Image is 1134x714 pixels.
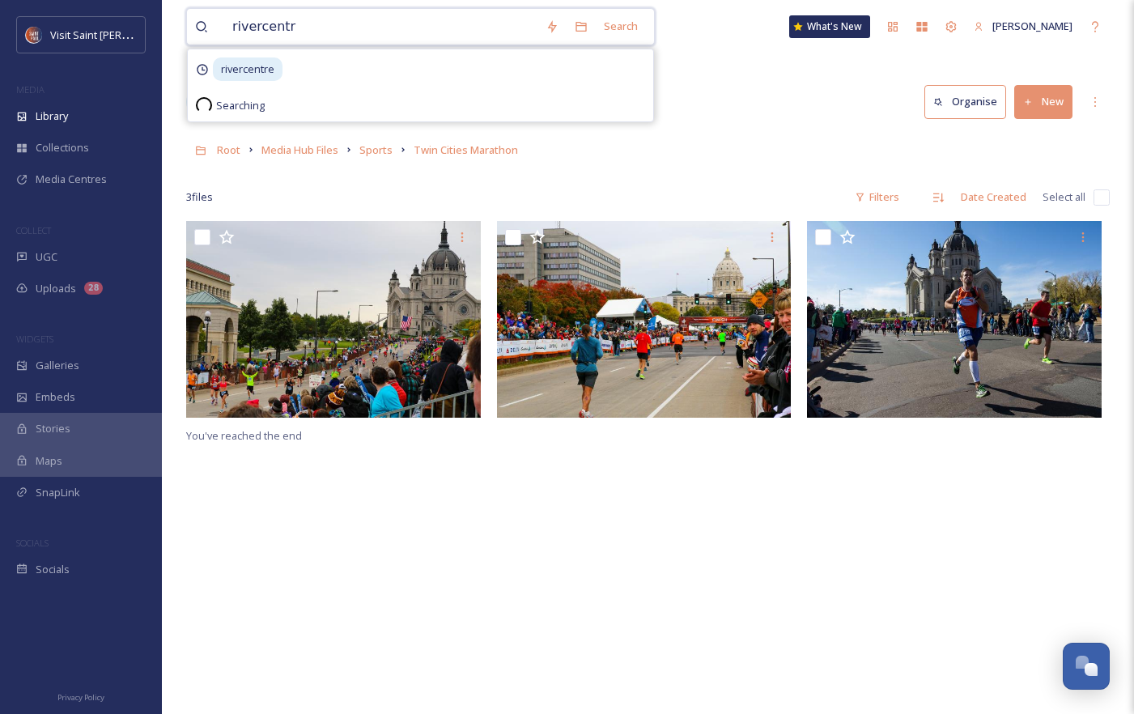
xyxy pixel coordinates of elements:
[36,453,62,469] span: Maps
[924,85,1006,118] button: Organise
[807,221,1102,418] img: 059-3-0359_jpeg.jpg
[847,181,907,213] div: Filters
[50,27,180,42] span: Visit Saint [PERSON_NAME]
[36,358,79,373] span: Galleries
[216,98,265,113] span: Searching
[497,221,792,418] img: 059-3-0588_jpeg.jpg
[186,428,302,443] span: You've reached the end
[16,537,49,549] span: SOCIALS
[224,9,537,45] input: Search your library
[992,19,1072,33] span: [PERSON_NAME]
[36,172,107,187] span: Media Centres
[36,108,68,124] span: Library
[57,686,104,706] a: Privacy Policy
[217,140,240,159] a: Root
[16,333,53,345] span: WIDGETS
[414,142,518,157] span: Twin Cities Marathon
[36,421,70,436] span: Stories
[186,189,213,205] span: 3 file s
[26,27,42,43] img: Visit%20Saint%20Paul%20Updated%20Profile%20Image.jpg
[36,281,76,296] span: Uploads
[217,142,240,157] span: Root
[359,140,393,159] a: Sports
[36,249,57,265] span: UGC
[1043,189,1085,205] span: Select all
[1014,85,1072,118] button: New
[261,142,338,157] span: Media Hub Files
[36,140,89,155] span: Collections
[57,692,104,703] span: Privacy Policy
[84,282,103,295] div: 28
[414,140,518,159] a: Twin Cities Marathon
[966,11,1081,42] a: [PERSON_NAME]
[36,485,80,500] span: SnapLink
[261,140,338,159] a: Media Hub Files
[953,181,1034,213] div: Date Created
[359,142,393,157] span: Sports
[36,562,70,577] span: Socials
[16,83,45,96] span: MEDIA
[213,57,282,81] span: rivercentre
[36,389,75,405] span: Embeds
[186,221,481,418] img: 059-3-0590_jpeg.jpg
[789,15,870,38] a: What's New
[924,85,1014,118] a: Organise
[1063,643,1110,690] button: Open Chat
[16,224,51,236] span: COLLECT
[596,11,646,42] div: Search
